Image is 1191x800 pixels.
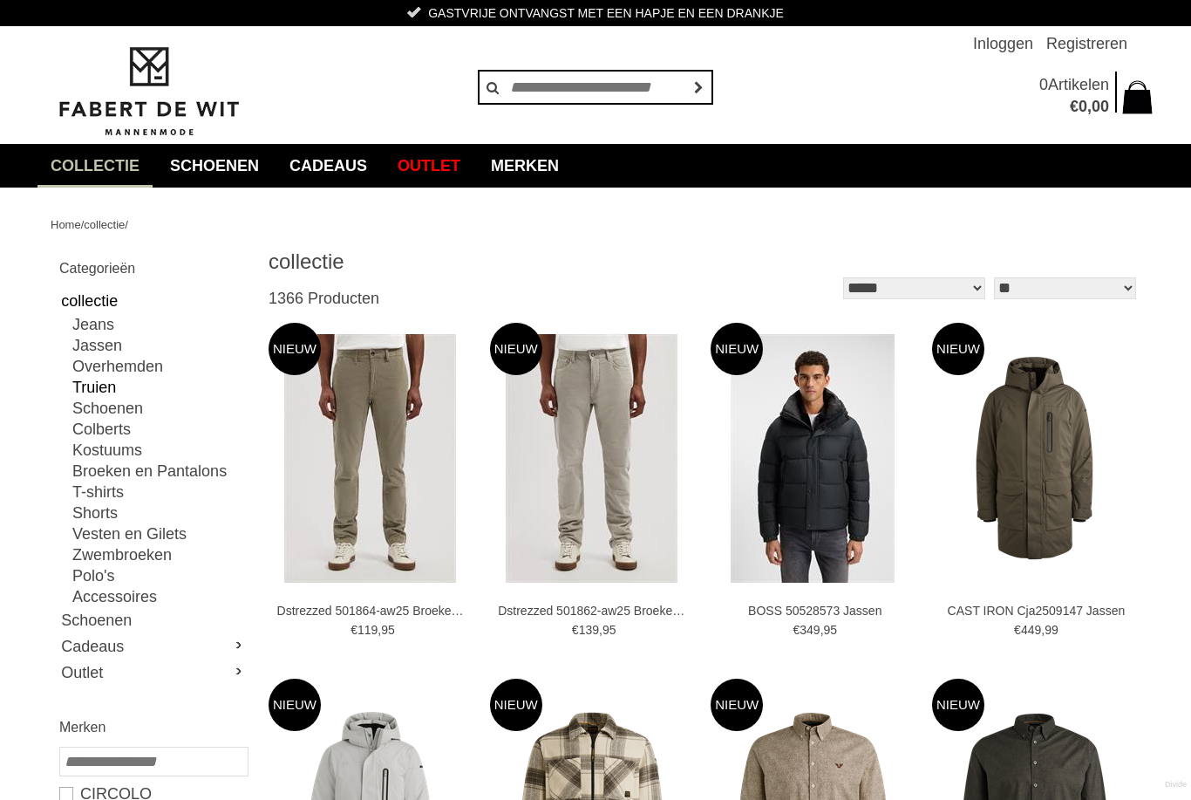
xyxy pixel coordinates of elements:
span: 95 [602,623,616,637]
a: Kostuums [72,440,247,461]
span: Artikelen [1048,76,1109,93]
span: € [1014,623,1021,637]
a: Schoenen [72,398,247,419]
a: Accessoires [72,586,247,607]
span: , [820,623,824,637]
span: 119 [357,623,378,637]
img: Fabert de Wit [51,44,247,139]
span: , [1041,623,1045,637]
a: Dstrezzed 501862-aw25 Broeken en Pantalons [498,603,690,619]
span: 95 [381,623,395,637]
a: Truien [72,377,247,398]
a: Merken [478,144,572,188]
a: Jassen [72,335,247,356]
a: T-shirts [72,482,247,503]
img: Dstrezzed 501862-aw25 Broeken en Pantalons [506,334,677,583]
a: Jeans [72,314,247,335]
a: collectie [84,218,125,231]
span: 1366 Producten [269,290,379,307]
span: € [1070,98,1079,115]
a: Divide [1165,774,1187,796]
span: 00 [1092,98,1109,115]
span: 0 [1039,76,1048,93]
a: Cadeaus [59,633,247,660]
span: 0 [1079,98,1087,115]
a: Shorts [72,503,247,523]
a: BOSS 50528573 Jassen [719,603,911,619]
a: Vesten en Gilets [72,523,247,544]
a: Inloggen [973,26,1033,61]
a: CAST IRON Cja2509147 Jassen [940,603,1132,619]
a: Polo's [72,565,247,586]
a: Broeken en Pantalons [72,461,247,482]
a: Registreren [1046,26,1127,61]
span: / [81,218,85,231]
span: , [599,623,602,637]
span: , [378,623,381,637]
span: 139 [579,623,599,637]
span: € [350,623,357,637]
a: Colberts [72,419,247,440]
span: 449 [1021,623,1041,637]
a: collectie [59,288,247,314]
span: / [125,218,128,231]
span: 349 [800,623,820,637]
img: CAST IRON Cja2509147 Jassen [932,356,1137,561]
a: collectie [37,144,153,188]
span: € [793,623,800,637]
a: Schoenen [59,607,247,633]
a: Dstrezzed 501864-aw25 Broeken en Pantalons [277,603,469,619]
span: 95 [824,623,838,637]
a: Cadeaus [276,144,380,188]
h2: Merken [59,716,247,738]
img: BOSS 50528573 Jassen [731,334,895,583]
a: Outlet [385,144,473,188]
span: € [572,623,579,637]
h2: Categorieën [59,257,247,279]
a: Zwembroeken [72,544,247,565]
span: 99 [1045,623,1058,637]
a: Outlet [59,660,247,686]
img: Dstrezzed 501864-aw25 Broeken en Pantalons [284,334,456,583]
a: Schoenen [157,144,272,188]
a: Overhemden [72,356,247,377]
span: , [1087,98,1092,115]
h1: collectie [269,249,704,275]
a: Home [51,218,81,231]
